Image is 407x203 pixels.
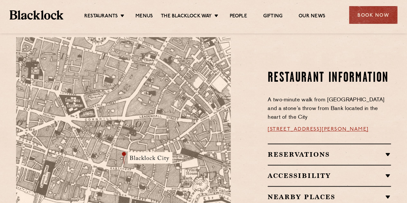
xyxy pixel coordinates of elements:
[268,172,391,180] h2: Accessibility
[268,70,391,86] h2: Restaurant Information
[268,193,391,201] h2: Nearby Places
[349,6,397,24] div: Book Now
[161,13,212,20] a: The Blacklock Way
[229,13,247,20] a: People
[299,13,325,20] a: Our News
[135,13,153,20] a: Menus
[263,13,282,20] a: Gifting
[84,13,118,20] a: Restaurants
[10,10,63,19] img: BL_Textured_Logo-footer-cropped.svg
[268,96,391,122] p: A two-minute walk from [GEOGRAPHIC_DATA] and a stone’s throw from Bank located in the heart of th...
[268,151,391,158] h2: Reservations
[268,127,369,132] a: [STREET_ADDRESS][PERSON_NAME]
